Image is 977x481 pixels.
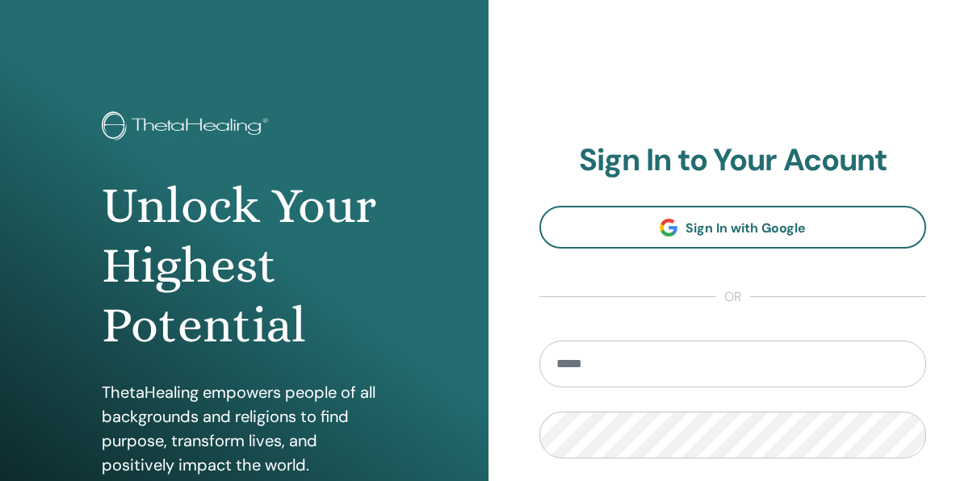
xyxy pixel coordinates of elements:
[102,176,387,356] h1: Unlock Your Highest Potential
[686,220,806,236] span: Sign In with Google
[716,287,750,307] span: or
[539,206,926,249] a: Sign In with Google
[102,380,387,477] p: ThetaHealing empowers people of all backgrounds and religions to find purpose, transform lives, a...
[539,142,926,179] h2: Sign In to Your Acount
